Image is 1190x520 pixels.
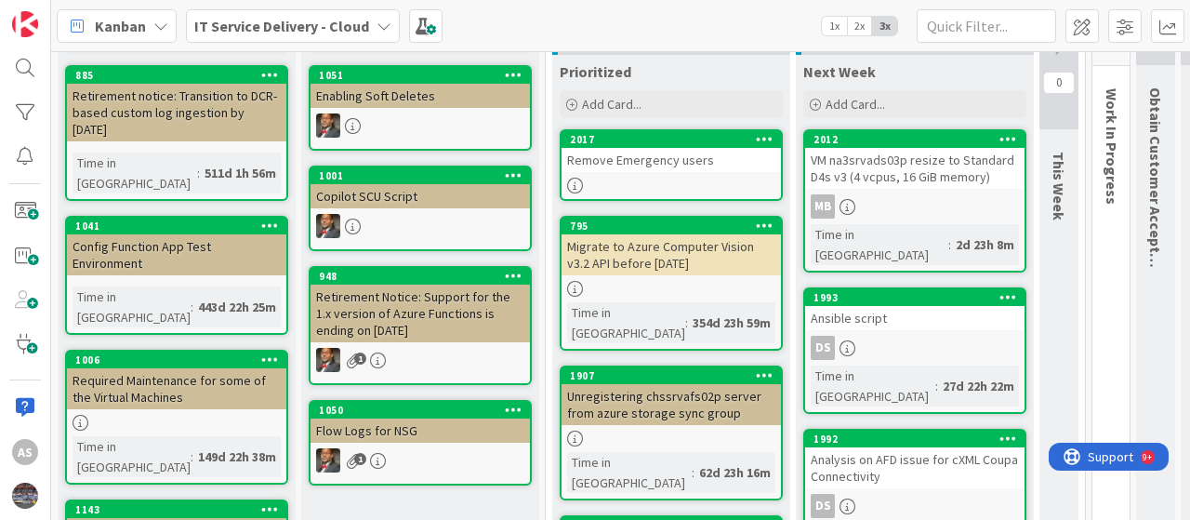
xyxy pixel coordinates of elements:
div: 795 [562,218,781,234]
div: 795 [570,220,781,233]
div: 1907 [570,369,781,382]
div: 1143 [67,501,286,518]
a: 1001Copilot SCU ScriptDP [309,166,532,251]
span: 3x [872,17,897,35]
div: 948 [311,268,530,285]
a: 1050Flow Logs for NSGDP [309,400,532,486]
img: DP [316,448,340,473]
div: AS [12,439,38,465]
div: 1001 [311,167,530,184]
span: : [692,462,694,483]
div: 1051 [319,69,530,82]
div: 2012VM na3srvads03p resize to Standard D4s v3 (4 vcpus, 16 GiB memory) [805,131,1025,189]
div: Config Function App Test Environment [67,234,286,275]
div: 2017Remove Emergency users [562,131,781,172]
img: DP [316,348,340,372]
div: Time in [GEOGRAPHIC_DATA] [73,436,191,477]
div: Remove Emergency users [562,148,781,172]
span: Add Card... [582,96,641,113]
span: Next Week [803,62,876,81]
div: 1006 [67,352,286,368]
div: 1143 [75,503,286,516]
span: Work In Progress [1103,88,1121,205]
span: : [685,313,688,333]
div: 1050Flow Logs for NSG [311,402,530,443]
div: 9+ [94,7,103,22]
div: Analysis on AFD issue for cXML Coupa Connectivity [805,447,1025,488]
div: MB [805,194,1025,219]
div: 1050 [319,404,530,417]
div: VM na3srvads03p resize to Standard D4s v3 (4 vcpus, 16 GiB memory) [805,148,1025,189]
div: DS [805,494,1025,518]
a: 885Retirement notice: Transition to DCR-based custom log ingestion by [DATE]Time in [GEOGRAPHIC_D... [65,65,288,201]
div: 885 [75,69,286,82]
div: Copilot SCU Script [311,184,530,208]
div: 1993 [813,291,1025,304]
div: 885Retirement notice: Transition to DCR-based custom log ingestion by [DATE] [67,67,286,141]
div: 2d 23h 8m [951,234,1019,255]
div: Ansible script [805,306,1025,330]
div: 1992 [805,431,1025,447]
div: DS [811,336,835,360]
a: 1993Ansible scriptDSTime in [GEOGRAPHIC_DATA]:27d 22h 22m [803,287,1026,414]
div: Time in [GEOGRAPHIC_DATA] [567,452,692,493]
div: 1907 [562,367,781,384]
div: 1993Ansible script [805,289,1025,330]
span: : [191,447,193,467]
div: 443d 22h 25m [193,297,281,317]
div: 795Migrate to Azure Computer Vision v3.2 API before [DATE] [562,218,781,275]
div: Unregistering chssrvafs02p server from azure storage sync group [562,384,781,425]
div: Migrate to Azure Computer Vision v3.2 API before [DATE] [562,234,781,275]
div: Required Maintenance for some of the Virtual Machines [67,368,286,409]
span: : [948,234,951,255]
div: 948Retirement Notice: Support for the 1.x version of Azure Functions is ending on [DATE] [311,268,530,342]
span: 2x [847,17,872,35]
div: 1041 [75,220,286,233]
a: 2012VM na3srvads03p resize to Standard D4s v3 (4 vcpus, 16 GiB memory)MBTime in [GEOGRAPHIC_DATA]... [803,129,1026,273]
div: 27d 22h 22m [938,376,1019,396]
a: 795Migrate to Azure Computer Vision v3.2 API before [DATE]Time in [GEOGRAPHIC_DATA]:354d 23h 59m [560,216,783,351]
div: 1992 [813,433,1025,446]
span: Obtain Customer Acceptance [1146,87,1165,286]
a: 1051Enabling Soft DeletesDP [309,65,532,151]
div: Time in [GEOGRAPHIC_DATA] [567,302,685,343]
div: DP [311,113,530,138]
div: 1051 [311,67,530,84]
div: 2017 [562,131,781,148]
div: 1001Copilot SCU Script [311,167,530,208]
div: Enabling Soft Deletes [311,84,530,108]
div: 2012 [813,133,1025,146]
span: 1 [354,353,366,365]
div: 149d 22h 38m [193,447,281,467]
span: : [191,297,193,317]
div: Time in [GEOGRAPHIC_DATA] [811,366,935,407]
div: Time in [GEOGRAPHIC_DATA] [73,153,197,193]
div: 1051Enabling Soft Deletes [311,67,530,108]
div: 1041 [67,218,286,234]
div: 1041Config Function App Test Environment [67,218,286,275]
a: 948Retirement Notice: Support for the 1.x version of Azure Functions is ending on [DATE]DP [309,266,532,385]
span: Kanban [95,15,146,37]
span: : [197,163,200,183]
div: 1050 [311,402,530,419]
a: 1006Required Maintenance for some of the Virtual MachinesTime in [GEOGRAPHIC_DATA]:149d 22h 38m [65,350,288,485]
img: DP [316,113,340,138]
span: Add Card... [826,96,885,113]
div: Retirement notice: Transition to DCR-based custom log ingestion by [DATE] [67,84,286,141]
div: DS [805,336,1025,360]
div: DP [311,214,530,238]
div: 1993 [805,289,1025,306]
div: 354d 23h 59m [688,313,775,333]
span: Support [39,3,85,25]
div: 2017 [570,133,781,146]
span: Prioritized [560,62,631,81]
div: DS [811,494,835,518]
input: Quick Filter... [917,9,1056,43]
div: MB [811,194,835,219]
div: 2012 [805,131,1025,148]
div: 511d 1h 56m [200,163,281,183]
img: DP [316,214,340,238]
span: 1 [354,453,366,465]
div: DP [311,448,530,473]
a: 2017Remove Emergency users [560,129,783,201]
